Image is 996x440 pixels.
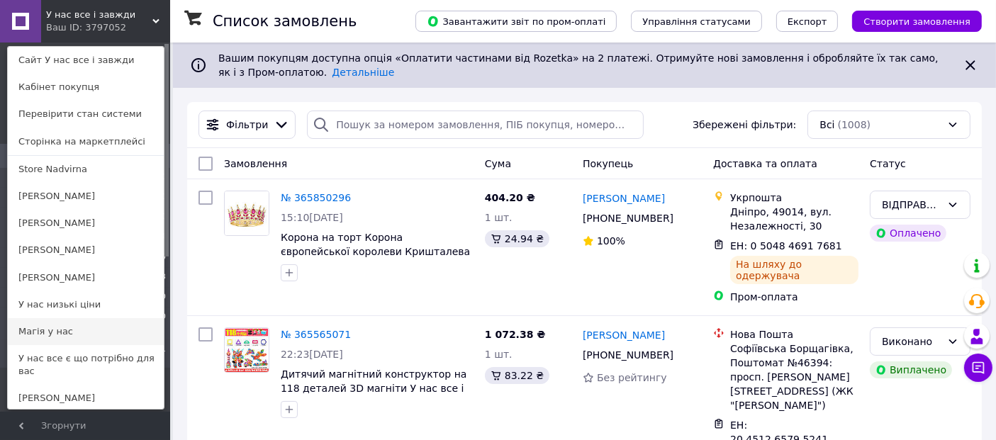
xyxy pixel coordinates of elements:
[8,74,164,101] a: Кабінет покупця
[788,16,827,27] span: Експорт
[693,118,796,132] span: Збережені фільтри:
[819,118,834,132] span: Всі
[863,16,970,27] span: Створити замовлення
[730,327,858,342] div: Нова Пошта
[852,11,982,32] button: Створити замовлення
[224,191,269,236] a: Фото товару
[583,191,665,205] a: [PERSON_NAME]
[642,16,751,27] span: Управління статусами
[730,342,858,412] div: Софіївська Борщагівка, Поштомат №46394: просп. [PERSON_NAME][STREET_ADDRESS] (ЖК "[PERSON_NAME]")
[8,210,164,237] a: [PERSON_NAME]
[8,318,164,345] a: Магія у нас
[838,119,871,130] span: (1008)
[8,345,164,385] a: У нас все є що потрібно для вас
[8,47,164,74] a: Сайт У нас все і завжди
[485,367,549,384] div: 83.22 ₴
[870,225,946,242] div: Оплачено
[281,232,470,300] a: Корона на торт Корона європейської королеви Кришталева весільна корона [PERSON_NAME] Театражна ті...
[882,334,941,349] div: Виконано
[485,192,535,203] span: 404.20 ₴
[281,368,466,408] a: Дитячий магнітний конструктор на 118 деталей 3D магніти У нас все і завжди
[838,15,982,26] a: Створити замовлення
[226,118,268,132] span: Фільтри
[281,329,351,340] a: № 365565071
[46,9,152,21] span: У нас все і завжди
[213,13,357,30] h1: Список замовлень
[882,197,941,213] div: ВІДПРАВЛЕНО
[485,158,511,169] span: Cума
[485,349,513,360] span: 1 шт.
[8,101,164,128] a: Перевірити стан системи
[224,327,269,373] a: Фото товару
[8,291,164,318] a: У нас низькі ціни
[281,349,343,360] span: 22:23[DATE]
[218,52,939,78] span: Вашим покупцям доступна опція «Оплатити частинами від Rozetka» на 2 платежі. Отримуйте нові замов...
[8,237,164,264] a: [PERSON_NAME]
[580,208,676,228] div: [PHONE_NUMBER]
[225,328,269,372] img: Фото товару
[485,230,549,247] div: 24.94 ₴
[583,328,665,342] a: [PERSON_NAME]
[730,191,858,205] div: Укрпошта
[485,212,513,223] span: 1 шт.
[427,15,605,28] span: Завантажити звіт по пром-оплаті
[281,212,343,223] span: 15:10[DATE]
[870,158,906,169] span: Статус
[597,372,667,383] span: Без рейтингу
[281,192,351,203] a: № 365850296
[307,111,644,139] input: Пошук за номером замовлення, ПІБ покупця, номером телефону, Email, номером накладної
[8,156,164,183] a: Store Nadvirna
[485,329,546,340] span: 1 072.38 ₴
[415,11,617,32] button: Завантажити звіт по пром-оплаті
[225,191,269,235] img: Фото товару
[224,158,287,169] span: Замовлення
[776,11,839,32] button: Експорт
[713,158,817,169] span: Доставка та оплата
[730,205,858,233] div: Дніпро, 49014, вул. Незалежності, 30
[730,290,858,304] div: Пром-оплата
[8,385,164,412] a: [PERSON_NAME]
[46,21,106,34] div: Ваш ID: 3797052
[730,256,858,284] div: На шляху до одержувача
[870,361,952,378] div: Виплачено
[730,240,842,252] span: ЕН: 0 5048 4691 7681
[580,345,676,365] div: [PHONE_NUMBER]
[583,158,633,169] span: Покупець
[964,354,992,382] button: Чат з покупцем
[631,11,762,32] button: Управління статусами
[8,128,164,155] a: Сторінка на маркетплейсі
[8,264,164,291] a: [PERSON_NAME]
[8,183,164,210] a: [PERSON_NAME]
[332,67,394,78] a: Детальніше
[597,235,625,247] span: 100%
